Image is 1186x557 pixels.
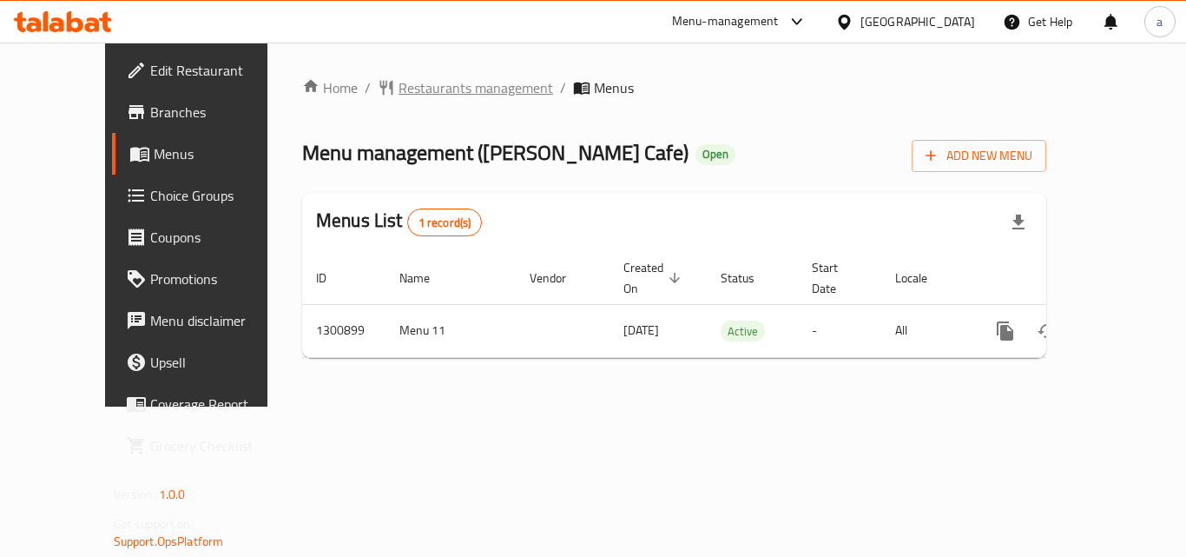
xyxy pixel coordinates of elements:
h2: Menus List [316,208,482,236]
a: Menus [112,133,303,175]
a: Support.OpsPlatform [114,530,224,553]
a: Grocery Checklist [112,425,303,467]
span: ID [316,268,349,288]
a: Coupons [112,216,303,258]
span: Menu management ( [PERSON_NAME] Cafe ) [302,133,689,172]
a: Upsell [112,341,303,383]
button: Change Status [1026,310,1068,352]
span: Edit Restaurant [150,60,289,81]
nav: breadcrumb [302,77,1046,98]
a: Choice Groups [112,175,303,216]
span: Coupons [150,227,289,248]
span: Start Date [812,257,860,299]
span: Name [399,268,452,288]
span: Add New Menu [926,145,1032,167]
a: Menu disclaimer [112,300,303,341]
a: Coverage Report [112,383,303,425]
span: Menus [594,77,634,98]
div: Total records count [407,209,483,236]
div: [GEOGRAPHIC_DATA] [860,12,975,31]
td: - [798,304,881,357]
span: Promotions [150,269,289,289]
span: 1.0.0 [159,483,186,506]
span: Created On [623,257,686,299]
div: Menu-management [672,11,779,32]
span: Choice Groups [150,185,289,206]
span: Menus [154,143,289,164]
a: Promotions [112,258,303,300]
div: Export file [998,202,1039,243]
span: Grocery Checklist [150,435,289,456]
span: Coverage Report [150,394,289,414]
a: Edit Restaurant [112,50,303,91]
span: Active [721,322,765,341]
li: / [365,77,371,98]
a: Home [302,77,358,98]
button: more [985,310,1026,352]
span: Branches [150,102,289,123]
span: Locale [895,268,950,288]
td: Menu 11 [385,304,516,357]
td: All [881,304,971,357]
span: Open [695,147,735,162]
span: Restaurants management [399,77,553,98]
table: enhanced table [302,252,1165,358]
div: Active [721,321,765,341]
a: Branches [112,91,303,133]
span: Upsell [150,352,289,373]
span: Status [721,268,777,288]
span: Get support on: [114,513,194,535]
span: Menu disclaimer [150,310,289,331]
span: Version: [114,483,156,506]
a: Restaurants management [378,77,553,98]
span: 1 record(s) [408,215,482,231]
span: [DATE] [623,319,659,341]
li: / [560,77,566,98]
div: Open [695,144,735,165]
button: Add New Menu [912,140,1046,172]
span: a [1156,12,1163,31]
td: 1300899 [302,304,385,357]
span: Vendor [530,268,589,288]
th: Actions [971,252,1165,305]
